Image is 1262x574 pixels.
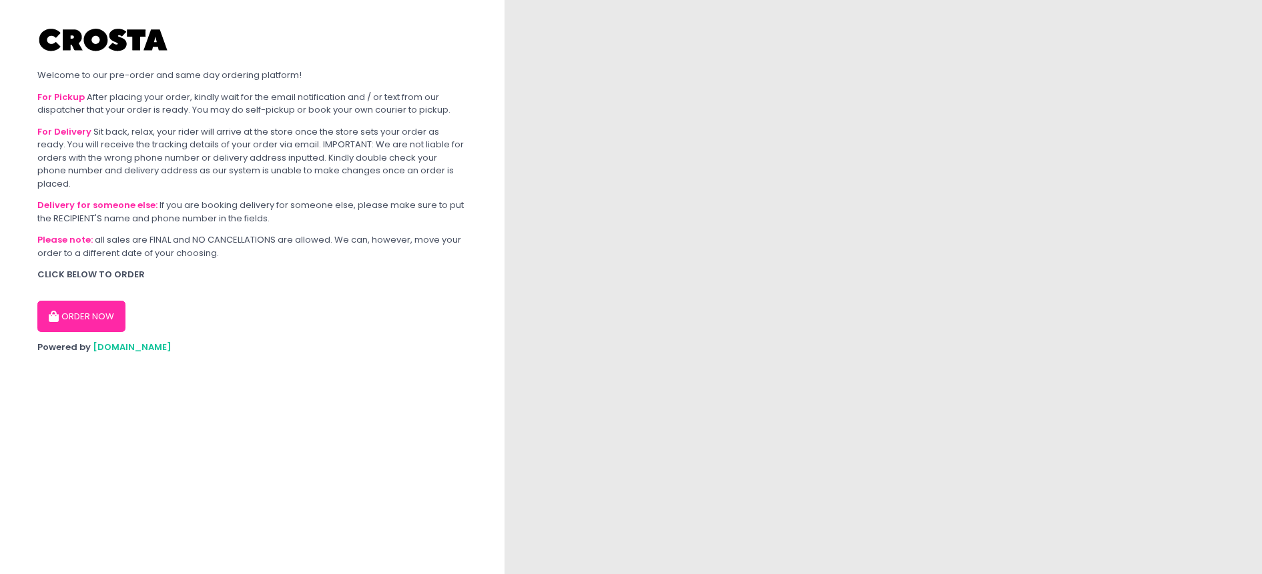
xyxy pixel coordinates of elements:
[37,268,467,281] div: CLICK BELOW TO ORDER
[37,301,125,333] button: ORDER NOW
[37,125,91,138] b: For Delivery
[37,341,467,354] div: Powered by
[37,125,467,191] div: Sit back, relax, your rider will arrive at the store once the store sets your order as ready. You...
[37,91,85,103] b: For Pickup
[37,199,157,211] b: Delivery for someone else:
[37,91,467,117] div: After placing your order, kindly wait for the email notification and / or text from our dispatche...
[37,199,467,225] div: If you are booking delivery for someone else, please make sure to put the RECIPIENT'S name and ph...
[37,233,467,259] div: all sales are FINAL and NO CANCELLATIONS are allowed. We can, however, move your order to a diffe...
[93,341,172,353] a: [DOMAIN_NAME]
[37,69,467,82] div: Welcome to our pre-order and same day ordering platform!
[37,233,93,246] b: Please note:
[37,20,171,60] img: Crosta Pizzeria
